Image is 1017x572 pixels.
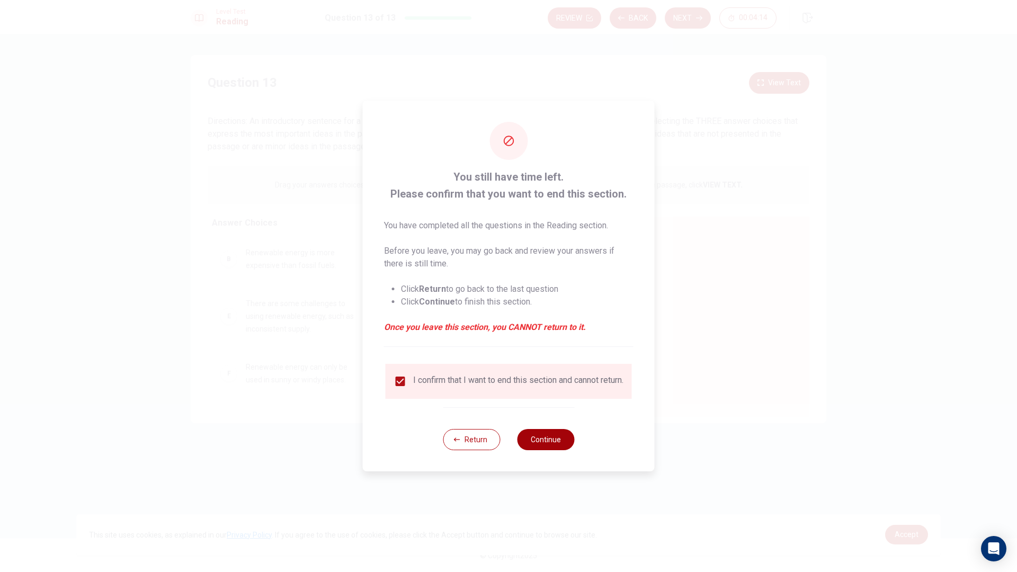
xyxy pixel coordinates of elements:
li: Click to go back to the last question [401,283,634,296]
li: Click to finish this section. [401,296,634,308]
p: Before you leave, you may go back and review your answers if there is still time. [384,245,634,270]
strong: Continue [419,297,455,307]
button: Return [443,429,500,450]
em: Once you leave this section, you CANNOT return to it. [384,321,634,334]
div: Open Intercom Messenger [981,536,1006,561]
div: I confirm that I want to end this section and cannot return. [413,375,623,388]
p: You have completed all the questions in the Reading section. [384,219,634,232]
button: Continue [517,429,574,450]
span: You still have time left. Please confirm that you want to end this section. [384,168,634,202]
strong: Return [419,284,446,294]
